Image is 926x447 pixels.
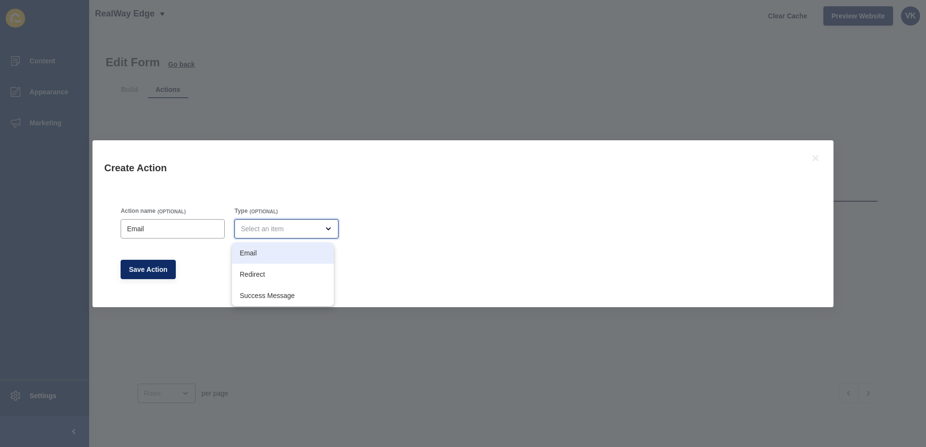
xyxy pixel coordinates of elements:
span: Redirect [240,269,326,279]
span: Save Action [129,265,168,274]
label: Type [234,207,247,215]
span: (OPTIONAL) [157,209,185,215]
span: Email [240,248,326,258]
button: Save Action [121,260,176,279]
h1: Create Action [104,162,798,174]
div: close menu [234,219,339,238]
span: Success Message [240,291,326,300]
label: Action name [121,207,155,215]
span: (OPTIONAL) [249,209,278,215]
